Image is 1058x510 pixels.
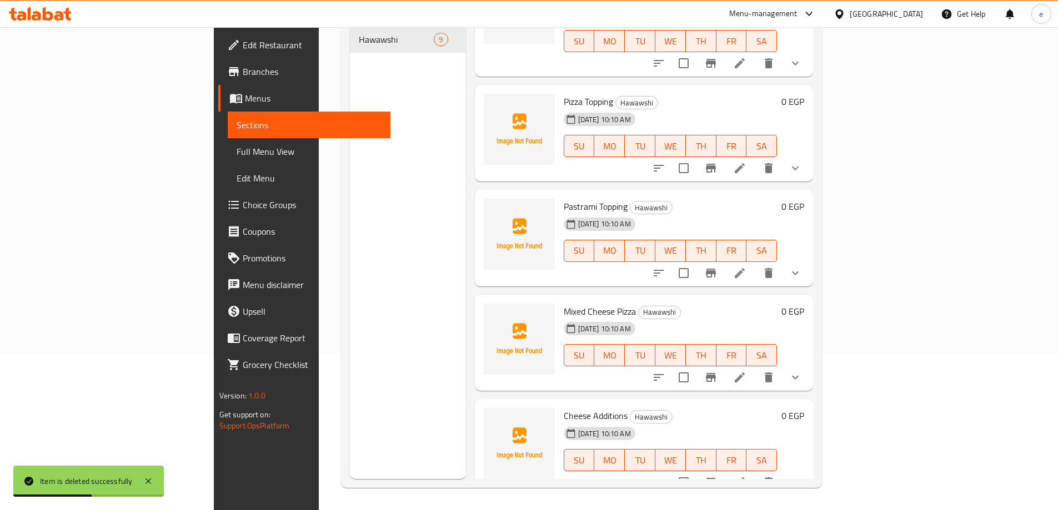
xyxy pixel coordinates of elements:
[672,471,695,494] span: Select to update
[228,112,390,138] a: Sections
[733,266,746,280] a: Edit menu item
[245,92,382,105] span: Menus
[625,240,655,262] button: TU
[690,347,712,363] span: TH
[564,93,613,110] span: Pizza Topping
[218,191,390,218] a: Choice Groups
[569,243,590,259] span: SU
[237,145,382,158] span: Full Menu View
[789,161,802,175] svg: Show Choices
[721,347,743,363] span: FR
[228,165,390,191] a: Edit Menu
[716,240,747,262] button: FR
[698,469,724,496] button: Branch-specific-item
[639,306,680,319] span: Hawawshi
[625,135,655,157] button: TU
[782,469,809,496] button: show more
[645,260,672,286] button: sort-choices
[574,428,635,439] span: [DATE] 10:10 AM
[243,278,382,291] span: Menu disclaimer
[789,371,802,384] svg: Show Choices
[484,94,555,165] img: Pizza Topping
[660,347,681,363] span: WE
[629,138,651,154] span: TU
[672,261,695,285] span: Select to update
[645,364,672,391] button: sort-choices
[630,410,673,423] div: Hawawshi
[789,266,802,280] svg: Show Choices
[781,94,804,109] h6: 0 EGP
[625,449,655,471] button: TU
[594,30,625,52] button: MO
[751,452,773,468] span: SA
[218,351,390,378] a: Grocery Checklist
[645,469,672,496] button: sort-choices
[594,135,625,157] button: MO
[782,50,809,77] button: show more
[698,155,724,181] button: Branch-specific-item
[690,33,712,49] span: TH
[219,418,290,433] a: Support.OpsPlatform
[40,475,133,487] div: Item is deleted successfully
[645,155,672,181] button: sort-choices
[574,219,635,229] span: [DATE] 10:10 AM
[599,452,620,468] span: MO
[630,201,672,214] span: Hawawshi
[564,449,595,471] button: SU
[243,225,382,238] span: Coupons
[686,449,716,471] button: TH
[721,452,743,468] span: FR
[599,347,620,363] span: MO
[733,476,746,489] a: Edit menu item
[218,218,390,245] a: Coupons
[686,344,716,366] button: TH
[484,408,555,479] img: Cheese Additions
[716,30,747,52] button: FR
[594,240,625,262] button: MO
[721,138,743,154] span: FR
[686,30,716,52] button: TH
[746,30,777,52] button: SA
[690,243,712,259] span: TH
[716,344,747,366] button: FR
[218,85,390,112] a: Menus
[751,138,773,154] span: SA
[655,449,686,471] button: WE
[655,240,686,262] button: WE
[218,325,390,351] a: Coverage Report
[434,34,447,45] span: 9
[625,30,655,52] button: TU
[746,344,777,366] button: SA
[733,371,746,384] a: Edit menu item
[243,305,382,318] span: Upsell
[599,243,620,259] span: MO
[660,33,681,49] span: WE
[243,251,382,265] span: Promotions
[660,243,681,259] span: WE
[218,271,390,298] a: Menu disclaimer
[629,452,651,468] span: TU
[690,138,712,154] span: TH
[755,364,782,391] button: delete
[672,366,695,389] span: Select to update
[789,476,802,489] svg: Show Choices
[686,240,716,262] button: TH
[698,260,724,286] button: Branch-specific-item
[599,138,620,154] span: MO
[1039,8,1043,20] span: e
[755,50,782,77] button: delete
[218,245,390,271] a: Promotions
[755,469,782,496] button: delete
[434,33,448,46] div: items
[746,135,777,157] button: SA
[655,135,686,157] button: WE
[751,243,773,259] span: SA
[564,198,628,215] span: Pastrami Topping
[359,33,434,46] div: Hawawshi
[594,344,625,366] button: MO
[616,97,658,109] span: Hawawshi
[237,118,382,132] span: Sections
[755,260,782,286] button: delete
[751,33,773,49] span: SA
[218,58,390,85] a: Branches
